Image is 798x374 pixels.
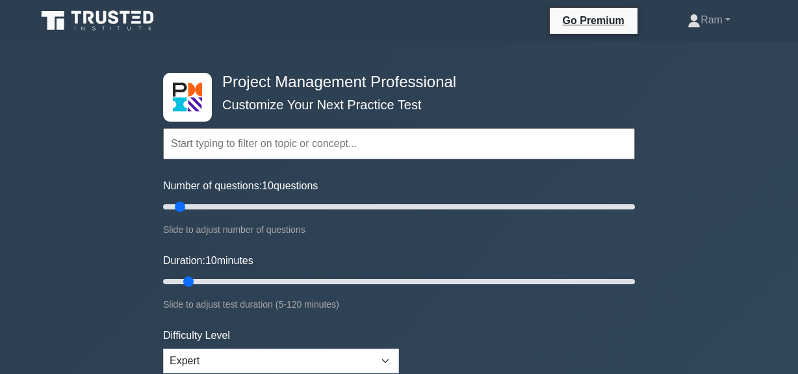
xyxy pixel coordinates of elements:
label: Duration: minutes [163,253,253,269]
span: 10 [205,255,217,266]
h4: Project Management Professional [217,73,571,92]
div: Slide to adjust number of questions [163,222,635,237]
span: 10 [262,180,274,191]
div: Slide to adjust test duration (5-120 minutes) [163,297,635,312]
a: Ram [656,7,762,33]
label: Number of questions: questions [163,178,318,194]
a: Go Premium [555,12,632,29]
input: Start typing to filter on topic or concept... [163,128,635,159]
label: Difficulty Level [163,328,230,343]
